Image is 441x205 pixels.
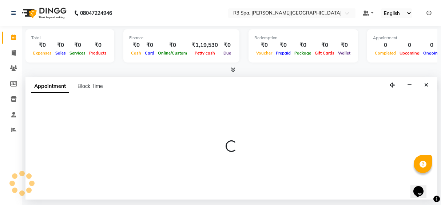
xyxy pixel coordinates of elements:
[221,41,234,49] div: ₹0
[129,35,234,41] div: Finance
[31,51,53,56] span: Expenses
[373,51,398,56] span: Completed
[254,51,274,56] span: Voucher
[254,35,352,41] div: Redemption
[421,80,432,91] button: Close
[398,41,421,49] div: 0
[313,51,336,56] span: Gift Cards
[336,41,352,49] div: ₹0
[129,51,143,56] span: Cash
[78,83,103,89] span: Block Time
[68,51,87,56] span: Services
[129,41,143,49] div: ₹0
[68,41,87,49] div: ₹0
[313,41,336,49] div: ₹0
[143,51,156,56] span: Card
[373,41,398,49] div: 0
[53,41,68,49] div: ₹0
[193,51,217,56] span: Petty cash
[293,41,313,49] div: ₹0
[410,176,434,198] iframe: chat widget
[31,41,53,49] div: ₹0
[189,41,221,49] div: ₹1,19,530
[293,51,313,56] span: Package
[274,51,293,56] span: Prepaid
[222,51,233,56] span: Due
[254,41,274,49] div: ₹0
[31,80,69,93] span: Appointment
[143,41,156,49] div: ₹0
[53,51,68,56] span: Sales
[156,41,189,49] div: ₹0
[80,3,112,23] b: 08047224946
[274,41,293,49] div: ₹0
[156,51,189,56] span: Online/Custom
[87,41,108,49] div: ₹0
[398,51,421,56] span: Upcoming
[87,51,108,56] span: Products
[19,3,68,23] img: logo
[336,51,352,56] span: Wallet
[31,35,108,41] div: Total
